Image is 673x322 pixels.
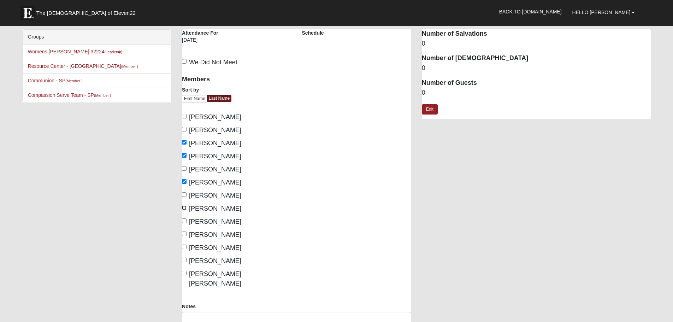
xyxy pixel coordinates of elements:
[422,64,651,73] dd: 0
[182,153,187,158] input: [PERSON_NAME]
[302,29,324,36] label: Schedule
[182,205,187,210] input: [PERSON_NAME]
[182,29,218,36] label: Attendance For
[189,153,241,160] span: [PERSON_NAME]
[422,54,651,63] dt: Number of [DEMOGRAPHIC_DATA]
[189,192,241,199] span: [PERSON_NAME]
[182,192,187,197] input: [PERSON_NAME]
[28,63,138,69] a: Resource Center - [GEOGRAPHIC_DATA](Member )
[422,88,651,98] dd: 0
[182,303,196,310] label: Notes
[189,140,241,147] span: [PERSON_NAME]
[182,179,187,184] input: [PERSON_NAME]
[572,10,631,15] span: Hello [PERSON_NAME]
[182,166,187,171] input: [PERSON_NAME]
[189,127,241,134] span: [PERSON_NAME]
[207,95,231,102] a: Last Name
[494,3,567,21] a: Back to [DOMAIN_NAME]
[189,257,241,264] span: [PERSON_NAME]
[182,36,231,48] div: [DATE]
[422,29,651,39] dt: Number of Salvations
[189,59,237,66] span: We Did Not Meet
[36,10,136,17] span: The [DEMOGRAPHIC_DATA] of Eleven22
[567,4,640,21] a: Hello [PERSON_NAME]
[189,166,241,173] span: [PERSON_NAME]
[182,127,187,131] input: [PERSON_NAME]
[182,271,187,275] input: [PERSON_NAME] [PERSON_NAME]
[94,93,111,98] small: (Member )
[189,244,241,251] span: [PERSON_NAME]
[189,218,241,225] span: [PERSON_NAME]
[28,92,111,98] a: Compassion Serve Team - SP(Member )
[182,232,187,236] input: [PERSON_NAME]
[182,59,187,64] input: We Did Not Meet
[28,49,123,54] a: Womens [PERSON_NAME] 32224(Leader)
[182,86,199,93] label: Sort by
[189,231,241,238] span: [PERSON_NAME]
[189,270,241,287] span: [PERSON_NAME] [PERSON_NAME]
[189,179,241,186] span: [PERSON_NAME]
[182,258,187,262] input: [PERSON_NAME]
[182,95,207,103] a: First Name
[182,76,291,83] h4: Members
[28,78,83,83] a: Communion - SP(Member )
[23,30,171,45] div: Groups
[182,114,187,118] input: [PERSON_NAME]
[182,245,187,249] input: [PERSON_NAME]
[65,79,82,83] small: (Member )
[422,39,651,48] dd: 0
[182,140,187,145] input: [PERSON_NAME]
[104,50,122,54] small: (Leader )
[20,6,35,20] img: Eleven22 logo
[17,2,158,20] a: The [DEMOGRAPHIC_DATA] of Eleven22
[121,64,138,69] small: (Member )
[422,78,651,88] dt: Number of Guests
[182,218,187,223] input: [PERSON_NAME]
[189,205,241,212] span: [PERSON_NAME]
[422,104,438,115] a: Edit
[189,113,241,121] span: [PERSON_NAME]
